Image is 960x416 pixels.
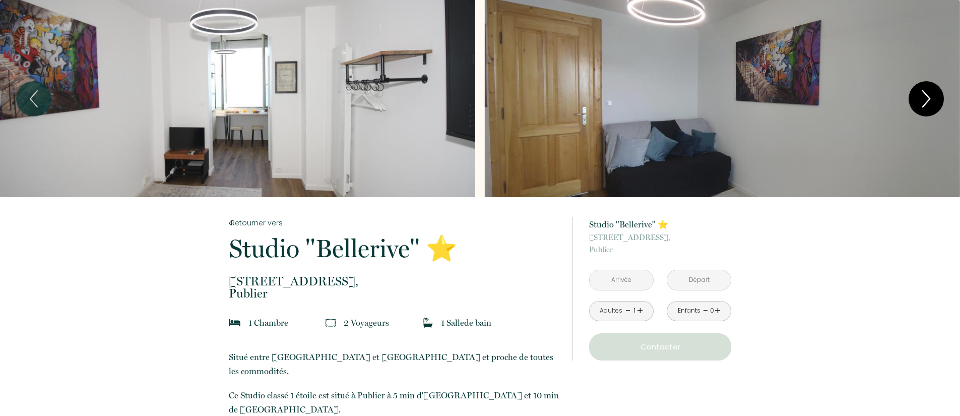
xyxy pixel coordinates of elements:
p: Publier [589,231,731,256]
a: + [637,303,643,319]
p: Contacter [593,341,728,353]
a: - [703,303,709,319]
button: Next [909,81,944,116]
input: Arrivée [590,270,653,290]
span: [STREET_ADDRESS], [229,275,559,287]
button: Previous [16,81,51,116]
div: Adultes [600,306,622,316]
p: Studio "Bellerive" ⭐️ [229,236,559,261]
p: 1 Chambre [248,316,288,330]
input: Départ [667,270,731,290]
p: Studio "Bellerive" ⭐️ [589,217,731,231]
a: - [625,303,631,319]
button: Contacter [589,333,731,361]
span: s [386,318,389,328]
img: guests [326,318,336,328]
p: 1 Salle de bain [441,316,491,330]
span: Ce Studio classé 1 étoile ​est situé à Publier à 5 min d'[GEOGRAPHIC_DATA] et 10 min de [GEOGRAPH... [229,390,559,414]
div: Enfants [678,306,700,316]
p: Situé entre [GEOGRAPHIC_DATA] et [GEOGRAPHIC_DATA] et proche de toutes les commodités. [229,350,559,378]
a: + [715,303,721,319]
div: 1 [632,306,637,316]
p: Publier [229,275,559,300]
a: Retourner vers [229,217,559,228]
span: [STREET_ADDRESS], [589,231,731,244]
div: 0 [710,306,715,316]
p: 2 Voyageur [344,316,389,330]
